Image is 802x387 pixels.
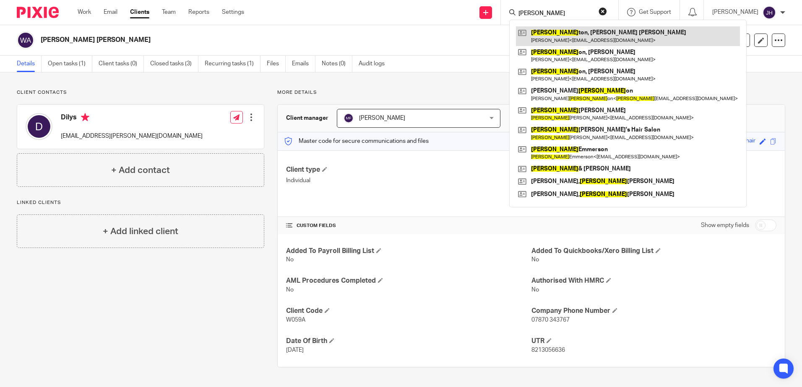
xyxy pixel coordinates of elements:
[26,113,52,140] img: svg%3E
[61,113,203,124] h4: Dilys
[81,113,89,121] i: Primary
[284,137,429,145] p: Master code for secure communications and files
[286,287,294,293] span: No
[531,347,565,353] span: 8213056636
[322,56,352,72] a: Notes (0)
[286,222,531,229] h4: CUSTOM FIELDS
[286,307,531,315] h4: Client Code
[41,36,545,44] h2: [PERSON_NAME] [PERSON_NAME]
[286,176,531,185] p: Individual
[286,257,294,263] span: No
[763,6,776,19] img: svg%3E
[267,56,286,72] a: Files
[292,56,315,72] a: Emails
[599,7,607,15] button: Clear
[78,8,91,16] a: Work
[344,113,354,123] img: svg%3E
[17,56,42,72] a: Details
[205,56,260,72] a: Recurring tasks (1)
[531,257,539,263] span: No
[222,8,244,16] a: Settings
[701,221,749,230] label: Show empty fields
[17,7,59,18] img: Pixie
[359,56,391,72] a: Audit logs
[130,8,149,16] a: Clients
[712,8,758,16] p: [PERSON_NAME]
[277,89,785,96] p: More details
[286,114,328,122] h3: Client manager
[531,317,570,323] span: 07870 343767
[531,337,776,346] h4: UTR
[17,89,264,96] p: Client contacts
[61,132,203,140] p: [EMAIL_ADDRESS][PERSON_NAME][DOMAIN_NAME]
[531,287,539,293] span: No
[286,337,531,346] h4: Date Of Birth
[286,165,531,174] h4: Client type
[359,115,405,121] span: [PERSON_NAME]
[162,8,176,16] a: Team
[150,56,198,72] a: Closed tasks (3)
[518,10,593,18] input: Search
[103,225,178,238] h4: + Add linked client
[286,247,531,255] h4: Added To Payroll Billing List
[531,307,776,315] h4: Company Phone Number
[17,31,34,49] img: svg%3E
[286,276,531,285] h4: AML Procedures Completed
[531,276,776,285] h4: Authorised With HMRC
[111,164,170,177] h4: + Add contact
[286,347,304,353] span: [DATE]
[17,199,264,206] p: Linked clients
[286,317,305,323] span: W059A
[104,8,117,16] a: Email
[48,56,92,72] a: Open tasks (1)
[531,247,776,255] h4: Added To Quickbooks/Xero Billing List
[99,56,144,72] a: Client tasks (0)
[188,8,209,16] a: Reports
[639,9,671,15] span: Get Support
